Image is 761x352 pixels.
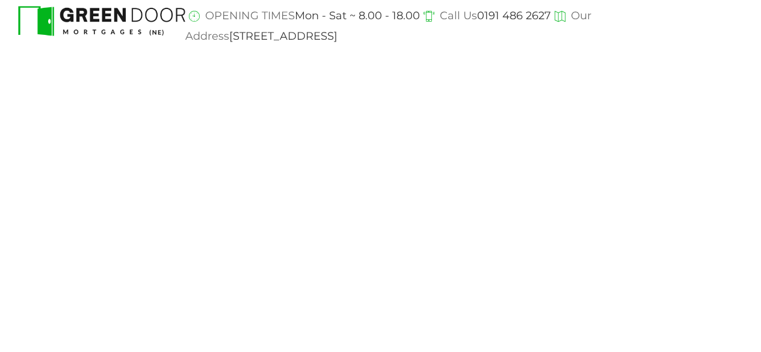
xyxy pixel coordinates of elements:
span: Call Us [440,9,477,22]
span: OPENING TIMES [205,9,295,22]
a: Our Address[STREET_ADDRESS] [185,9,591,43]
a: Call Us0191 486 2627 [420,9,551,22]
span: Our Address [185,9,591,43]
span: Mon - Sat ~ 8.00 - 18.00 [295,9,420,22]
img: Green Door Mortgages North East [18,6,185,36]
span: [STREET_ADDRESS] [229,29,337,43]
span: 0191 486 2627 [477,9,551,22]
